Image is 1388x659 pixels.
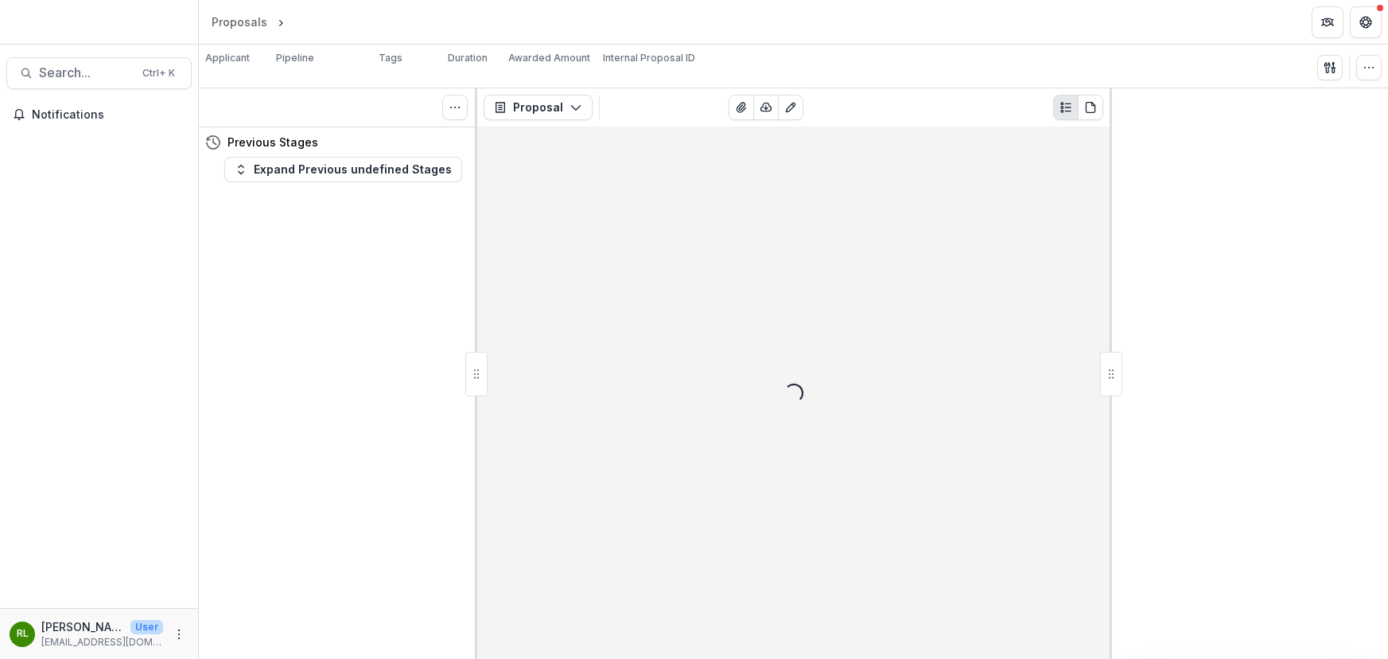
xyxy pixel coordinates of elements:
[130,620,163,634] p: User
[17,629,29,639] div: Rebekah Lerch
[139,64,178,82] div: Ctrl + K
[205,10,356,33] nav: breadcrumb
[448,51,488,65] p: Duration
[212,14,267,30] div: Proposals
[6,57,192,89] button: Search...
[6,102,192,127] button: Notifications
[442,95,468,120] button: Toggle View Cancelled Tasks
[205,51,250,65] p: Applicant
[1053,95,1079,120] button: Plaintext view
[1312,6,1343,38] button: Partners
[1350,6,1382,38] button: Get Help
[41,635,163,649] p: [EMAIL_ADDRESS][DOMAIN_NAME]
[41,618,124,635] p: [PERSON_NAME]
[205,10,274,33] a: Proposals
[484,95,593,120] button: Proposal
[169,625,189,644] button: More
[778,95,803,120] button: Edit as form
[603,51,695,65] p: Internal Proposal ID
[508,51,590,65] p: Awarded Amount
[32,108,185,122] span: Notifications
[379,51,402,65] p: Tags
[224,157,462,182] button: Expand Previous undefined Stages
[227,134,318,150] h4: Previous Stages
[39,65,133,80] span: Search...
[729,95,754,120] button: View Attached Files
[1078,95,1103,120] button: PDF view
[276,51,314,65] p: Pipeline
